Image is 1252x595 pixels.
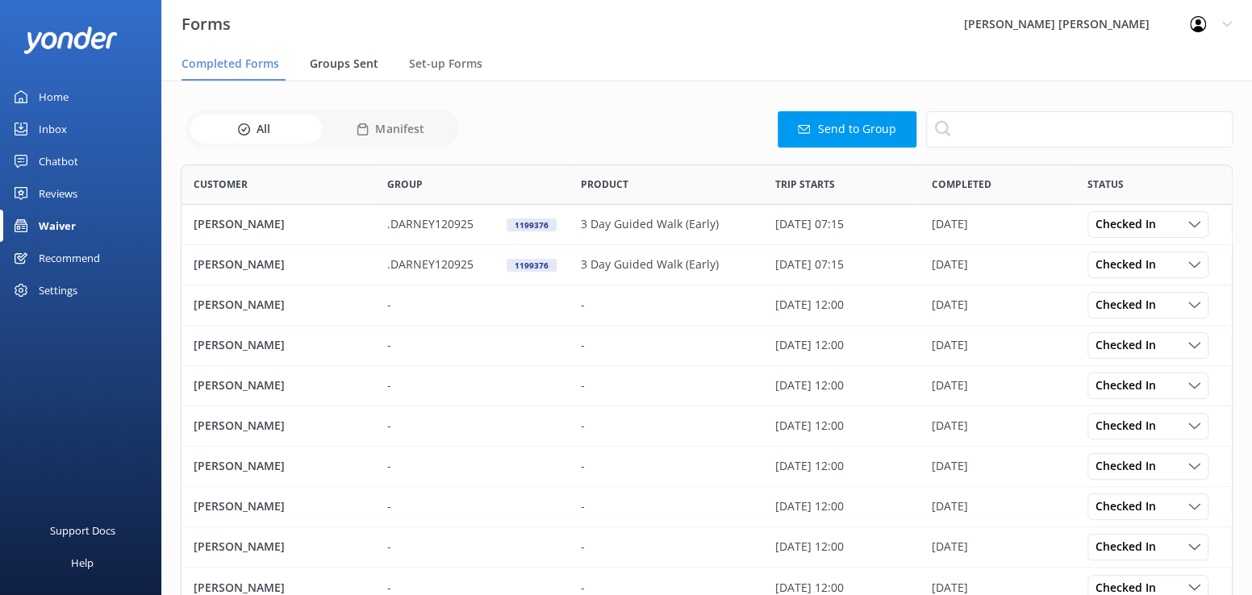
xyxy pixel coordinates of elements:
[774,417,843,435] p: [DATE] 12:00
[931,497,967,515] p: [DATE]
[181,366,1233,406] div: row
[774,296,843,314] p: [DATE] 12:00
[387,336,391,354] p: -
[182,11,231,37] h3: Forms
[581,538,585,555] p: -
[581,377,585,394] p: -
[182,56,279,72] span: Completed Forms
[931,256,967,273] p: [DATE]
[181,487,1233,527] div: row
[387,377,391,394] p: -
[774,215,843,233] p: [DATE] 07:15
[181,406,1233,447] div: row
[181,245,1233,285] div: row
[1095,497,1166,515] span: Checked In
[39,177,77,210] div: Reviews
[194,457,285,475] p: [PERSON_NAME]
[774,538,843,555] p: [DATE] 12:00
[581,457,585,475] p: -
[387,296,391,314] p: -
[194,336,285,354] p: [PERSON_NAME]
[39,210,76,242] div: Waiver
[387,177,423,192] span: Group
[507,218,557,231] div: 1199376
[774,336,843,354] p: [DATE] 12:00
[581,417,585,435] p: -
[181,527,1233,568] div: row
[774,377,843,394] p: [DATE] 12:00
[778,111,916,148] button: Send to Group
[774,177,834,192] span: Trip starts
[931,296,967,314] p: [DATE]
[931,215,967,233] p: [DATE]
[39,113,67,145] div: Inbox
[931,177,991,192] span: Completed
[39,274,77,306] div: Settings
[39,242,100,274] div: Recommend
[194,377,285,394] p: [PERSON_NAME]
[194,497,285,515] p: [PERSON_NAME]
[71,547,94,579] div: Help
[181,285,1233,326] div: row
[1095,538,1166,555] span: Checked In
[931,377,967,394] p: [DATE]
[194,215,285,233] p: [PERSON_NAME]
[931,417,967,435] p: [DATE]
[931,336,967,354] p: [DATE]
[387,256,474,273] p: .DARNEY120925
[50,514,115,547] div: Support Docs
[387,538,391,555] p: -
[181,326,1233,366] div: row
[39,81,69,113] div: Home
[507,259,557,272] div: 1199376
[387,215,474,233] p: .DARNEY120925
[387,417,391,435] p: -
[581,497,585,515] p: -
[774,457,843,475] p: [DATE] 12:00
[310,56,378,72] span: Groups Sent
[1095,215,1166,233] span: Checked In
[194,256,285,273] p: [PERSON_NAME]
[194,538,285,555] p: [PERSON_NAME]
[774,256,843,273] p: [DATE] 07:15
[1095,256,1166,273] span: Checked In
[774,497,843,515] p: [DATE] 12:00
[581,256,719,273] p: 3 Day Guided Walk (Early)
[1095,336,1166,354] span: Checked In
[931,538,967,555] p: [DATE]
[581,336,585,354] p: -
[194,177,248,192] span: Customer
[181,447,1233,487] div: row
[581,177,628,192] span: Product
[581,215,719,233] p: 3 Day Guided Walk (Early)
[931,457,967,475] p: [DATE]
[194,296,285,314] p: [PERSON_NAME]
[1087,177,1124,192] span: Status
[387,497,391,515] p: -
[1095,296,1166,314] span: Checked In
[181,205,1233,245] div: row
[1095,417,1166,435] span: Checked In
[409,56,482,72] span: Set-up Forms
[581,296,585,314] p: -
[24,27,117,53] img: yonder-white-logo.png
[39,145,78,177] div: Chatbot
[387,457,391,475] p: -
[1095,377,1166,394] span: Checked In
[194,417,285,435] p: [PERSON_NAME]
[1095,457,1166,475] span: Checked In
